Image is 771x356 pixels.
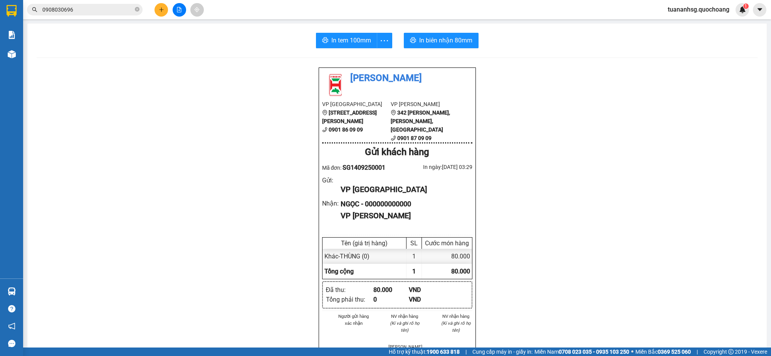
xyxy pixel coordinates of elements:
div: Mã đơn: [322,163,397,172]
button: printerIn biên nhận 80mm [404,33,479,48]
span: 1 [412,268,416,275]
div: Gửi khách hàng [322,145,472,160]
div: 80.000 [422,249,472,264]
b: 0901 87 09 09 [397,135,432,141]
span: | [465,348,467,356]
span: message [8,340,15,347]
div: 80.000 [373,285,409,295]
span: Hỗ trợ kỹ thuật: [389,348,460,356]
i: (Kí và ghi rõ họ tên) [390,321,420,333]
span: 80.000 [451,268,470,275]
span: aim [194,7,200,12]
div: Đã thu : [326,285,373,295]
strong: 0369 525 060 [658,349,691,355]
button: file-add [173,3,186,17]
span: In biên nhận 80mm [419,35,472,45]
button: aim [190,3,204,17]
li: Người gửi hàng xác nhận [338,313,370,327]
button: more [377,33,392,48]
div: VND [409,295,445,304]
b: 342 [PERSON_NAME], [PERSON_NAME], [GEOGRAPHIC_DATA] [391,110,450,133]
i: (Kí và ghi rõ họ tên) [441,321,471,333]
div: VP [GEOGRAPHIC_DATA] [341,184,466,196]
span: file-add [176,7,182,12]
span: caret-down [756,6,763,13]
span: environment [322,110,328,115]
span: phone [391,135,396,141]
span: ⚪️ [631,350,633,353]
li: [PERSON_NAME] [322,71,472,86]
b: [STREET_ADDRESS][PERSON_NAME] [322,110,377,124]
span: In tem 100mm [331,35,371,45]
div: Tổng phải thu : [326,295,373,304]
span: 1 [744,3,747,9]
div: 0 [373,295,409,304]
span: plus [159,7,164,12]
img: warehouse-icon [8,50,16,58]
span: printer [322,37,328,44]
span: close-circle [135,6,139,13]
sup: 1 [743,3,749,9]
button: printerIn tem 100mm [316,33,377,48]
div: 1 [406,249,422,264]
strong: 0708 023 035 - 0935 103 250 [559,349,629,355]
span: Cung cấp máy in - giấy in: [472,348,532,356]
li: NV nhận hàng [388,313,421,320]
span: environment [391,110,396,115]
button: plus [155,3,168,17]
img: solution-icon [8,31,16,39]
img: logo.jpg [322,71,349,98]
span: notification [8,322,15,330]
b: 0901 86 09 09 [329,127,363,133]
span: Tổng cộng [324,268,354,275]
span: more [377,36,392,46]
span: close-circle [135,7,139,12]
li: VP [PERSON_NAME] [391,100,460,108]
li: VP [GEOGRAPHIC_DATA] [322,100,391,108]
img: warehouse-icon [8,287,16,295]
input: Tìm tên, số ĐT hoặc mã đơn [42,5,133,14]
span: tuananhsg.quochoang [662,5,736,14]
div: SL [408,240,420,247]
span: printer [410,37,416,44]
button: caret-down [753,3,766,17]
div: VP [PERSON_NAME] [341,210,466,222]
span: SG1409250001 [343,164,385,171]
div: VND [409,285,445,295]
span: search [32,7,37,12]
strong: 1900 633 818 [427,349,460,355]
div: Nhận : [322,199,341,208]
li: NV nhận hàng [440,313,472,320]
img: logo-vxr [7,5,17,17]
li: [PERSON_NAME] [388,343,421,350]
span: Miền Nam [534,348,629,356]
span: question-circle [8,305,15,312]
span: copyright [728,349,734,354]
div: NGỌC - 000000000000 [341,199,466,209]
div: Cước món hàng [424,240,470,247]
span: phone [322,127,328,132]
span: Khác - THÙNG (0) [324,253,370,260]
span: Miền Bắc [635,348,691,356]
img: icon-new-feature [739,6,746,13]
div: Tên (giá trị hàng) [324,240,404,247]
span: | [697,348,698,356]
div: Gửi : [322,175,341,185]
div: In ngày: [DATE] 03:29 [397,163,472,171]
